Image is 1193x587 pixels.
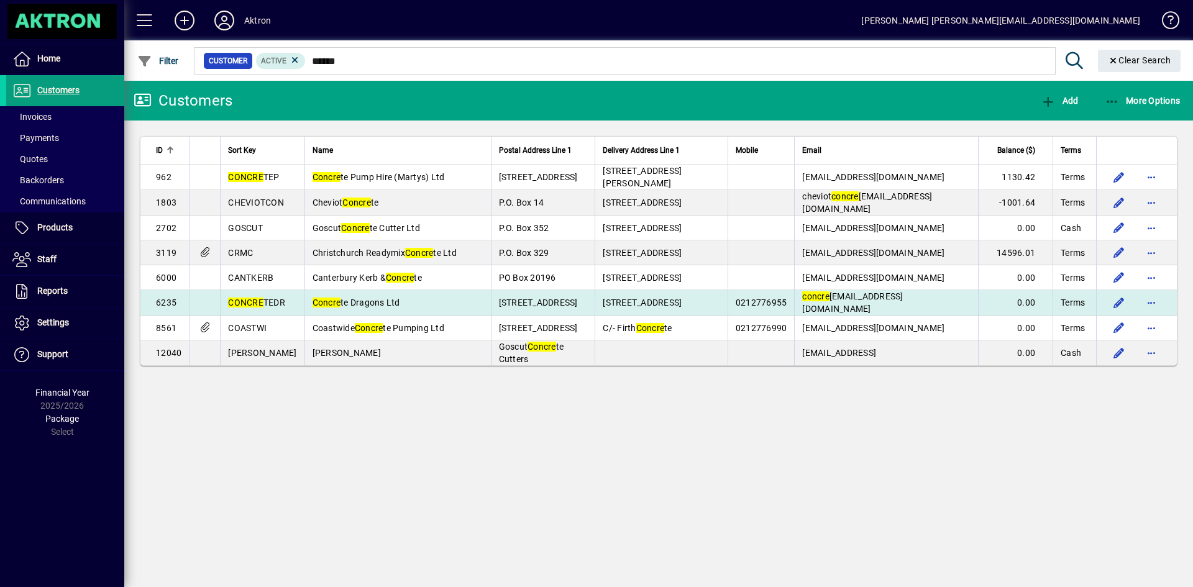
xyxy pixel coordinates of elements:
[156,348,181,358] span: 12040
[156,223,176,233] span: 2702
[313,348,381,358] span: [PERSON_NAME]
[1061,322,1085,334] span: Terms
[499,323,578,333] span: [STREET_ADDRESS]
[736,143,758,157] span: Mobile
[6,307,124,339] a: Settings
[134,50,182,72] button: Filter
[499,273,556,283] span: PO Box 20196
[1141,167,1161,187] button: More options
[802,191,932,214] span: cheviot [EMAIL_ADDRESS][DOMAIN_NAME]
[978,240,1053,265] td: 14596.01
[6,170,124,191] a: Backorders
[6,212,124,243] a: Products
[228,323,267,333] span: COASTWI
[6,43,124,75] a: Home
[1061,222,1081,234] span: Cash
[6,148,124,170] a: Quotes
[156,172,171,182] span: 962
[6,339,124,370] a: Support
[313,172,445,182] span: te Pump Hire (Martys) Ltd
[37,254,57,264] span: Staff
[313,323,444,333] span: Coastwide te Pumping Ltd
[228,143,256,157] span: Sort Key
[244,11,271,30] div: Aktron
[499,143,572,157] span: Postal Address Line 1
[165,9,204,32] button: Add
[1041,96,1078,106] span: Add
[313,172,341,182] em: Concre
[736,323,787,333] span: 0212776990
[978,340,1053,365] td: 0.00
[405,248,434,258] em: Concre
[831,191,859,201] em: concre
[37,222,73,232] span: Products
[228,298,263,307] em: CONCRE
[228,348,296,358] span: [PERSON_NAME]
[6,127,124,148] a: Payments
[997,143,1035,157] span: Balance ($)
[228,198,284,207] span: CHEVIOTCON
[802,323,944,333] span: [EMAIL_ADDRESS][DOMAIN_NAME]
[313,273,422,283] span: Canterbury Kerb & te
[499,248,549,258] span: P.O. Box 329
[228,248,253,258] span: CRMC
[6,244,124,275] a: Staff
[1109,343,1129,363] button: Edit
[313,298,400,307] span: te Dragons Ltd
[802,291,830,301] em: concre
[1061,296,1085,309] span: Terms
[1153,2,1177,43] a: Knowledge Base
[1141,193,1161,212] button: More options
[12,133,59,143] span: Payments
[978,290,1053,316] td: 0.00
[802,248,944,258] span: [EMAIL_ADDRESS][DOMAIN_NAME]
[37,85,80,95] span: Customers
[228,172,263,182] em: CONCRE
[342,198,371,207] em: Concre
[228,298,285,307] span: TEDR
[528,342,556,352] em: Concre
[156,273,176,283] span: 6000
[37,53,60,63] span: Home
[37,317,69,327] span: Settings
[802,143,971,157] div: Email
[12,175,64,185] span: Backorders
[134,91,232,111] div: Customers
[156,323,176,333] span: 8561
[1141,343,1161,363] button: More options
[1109,293,1129,312] button: Edit
[313,143,483,157] div: Name
[156,143,181,157] div: ID
[1061,271,1085,284] span: Terms
[1141,218,1161,238] button: More options
[861,11,1140,30] div: [PERSON_NAME] [PERSON_NAME][EMAIL_ADDRESS][DOMAIN_NAME]
[978,316,1053,340] td: 0.00
[603,223,682,233] span: [STREET_ADDRESS]
[1109,193,1129,212] button: Edit
[499,298,578,307] span: [STREET_ADDRESS]
[603,166,682,188] span: [STREET_ADDRESS][PERSON_NAME]
[12,112,52,122] span: Invoices
[156,248,176,258] span: 3119
[603,298,682,307] span: [STREET_ADDRESS]
[1141,318,1161,338] button: More options
[156,298,176,307] span: 6235
[736,298,787,307] span: 0212776955
[1109,167,1129,187] button: Edit
[1108,55,1171,65] span: Clear Search
[1061,347,1081,359] span: Cash
[1102,89,1184,112] button: More Options
[802,273,944,283] span: [EMAIL_ADDRESS][DOMAIN_NAME]
[636,323,665,333] em: Concre
[156,143,163,157] span: ID
[499,342,564,364] span: Goscut te Cutters
[386,273,414,283] em: Concre
[1141,243,1161,263] button: More options
[978,265,1053,290] td: 0.00
[1061,247,1085,259] span: Terms
[12,154,48,164] span: Quotes
[1061,171,1085,183] span: Terms
[204,9,244,32] button: Profile
[209,55,247,67] span: Customer
[736,143,787,157] div: Mobile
